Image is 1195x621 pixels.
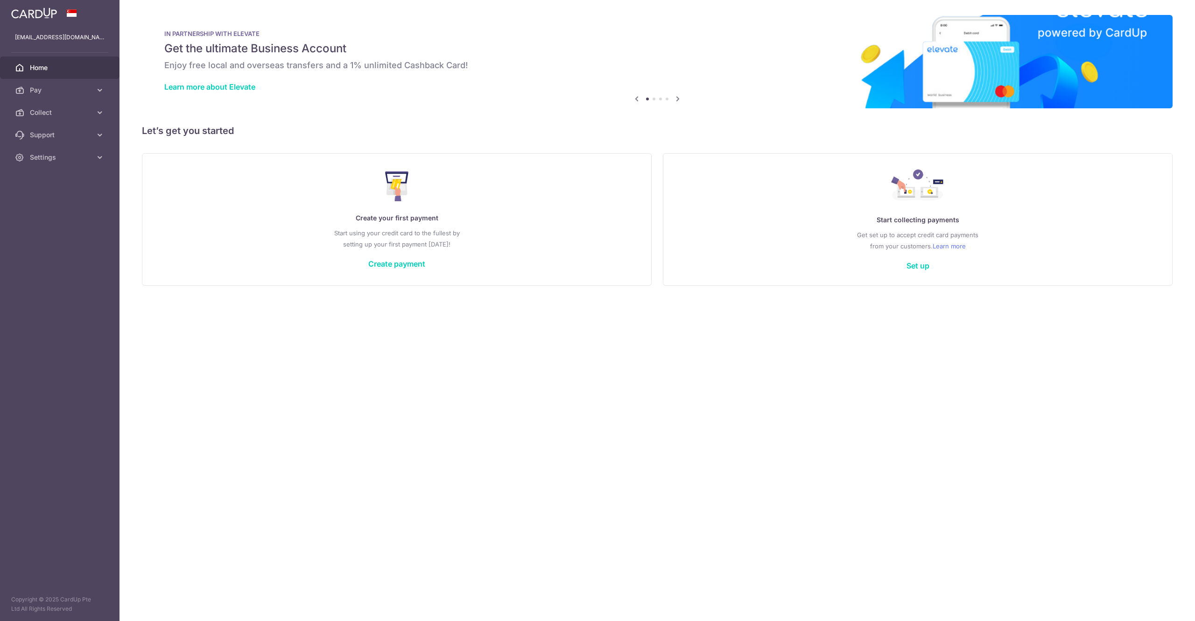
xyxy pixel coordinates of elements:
[142,15,1173,108] img: Renovation banner
[164,60,1150,71] h6: Enjoy free local and overseas transfers and a 1% unlimited Cashback Card!
[682,214,1153,226] p: Start collecting payments
[11,7,57,19] img: CardUp
[30,153,91,162] span: Settings
[30,108,91,117] span: Collect
[161,227,633,250] p: Start using your credit card to the fullest by setting up your first payment [DATE]!
[142,123,1173,138] h5: Let’s get you started
[933,240,966,252] a: Learn more
[907,261,929,270] a: Set up
[164,30,1150,37] p: IN PARTNERSHIP WITH ELEVATE
[368,259,425,268] a: Create payment
[161,212,633,224] p: Create your first payment
[164,82,255,92] a: Learn more about Elevate
[30,85,91,95] span: Pay
[682,229,1153,252] p: Get set up to accept credit card payments from your customers.
[891,169,944,203] img: Collect Payment
[30,130,91,140] span: Support
[30,63,91,72] span: Home
[385,171,409,201] img: Make Payment
[164,41,1150,56] h5: Get the ultimate Business Account
[15,33,105,42] p: [EMAIL_ADDRESS][DOMAIN_NAME]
